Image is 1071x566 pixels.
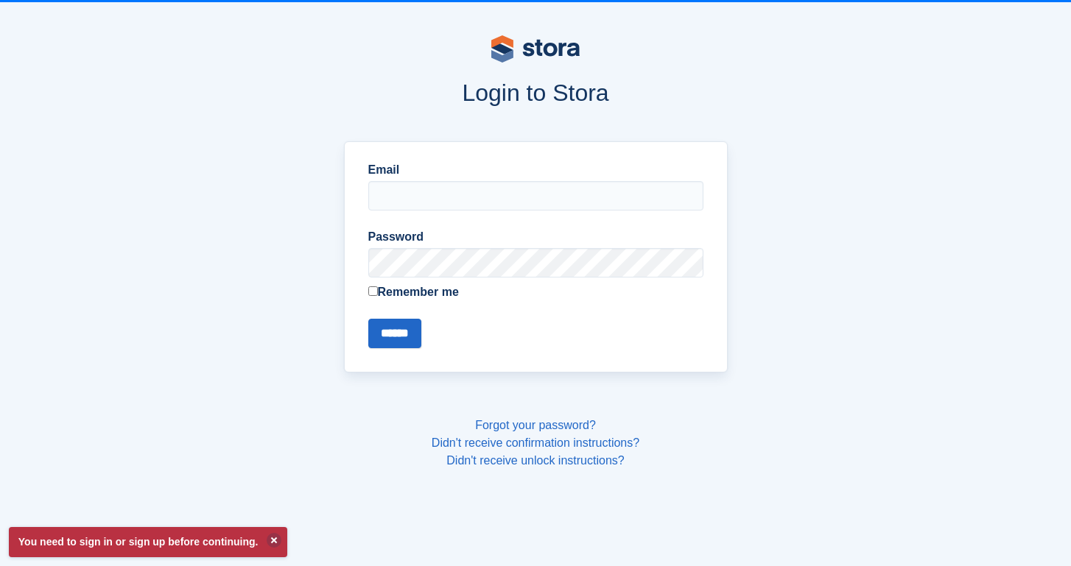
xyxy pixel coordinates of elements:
[475,419,596,431] a: Forgot your password?
[491,35,580,63] img: stora-logo-53a41332b3708ae10de48c4981b4e9114cc0af31d8433b30ea865607fb682f29.svg
[9,527,287,557] p: You need to sign in or sign up before continuing.
[368,161,703,179] label: Email
[368,283,703,301] label: Remember me
[446,454,624,467] a: Didn't receive unlock instructions?
[368,228,703,246] label: Password
[63,79,1008,106] h1: Login to Stora
[368,286,378,296] input: Remember me
[432,436,639,449] a: Didn't receive confirmation instructions?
